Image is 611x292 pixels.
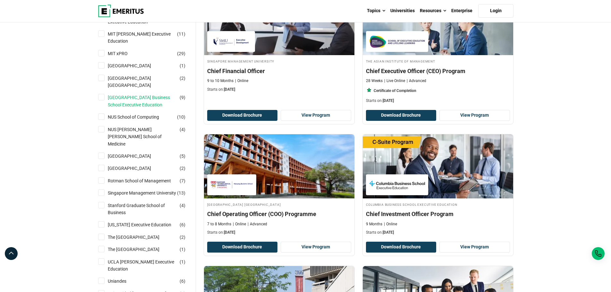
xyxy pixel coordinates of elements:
[204,134,354,198] img: Chief Operating Officer (COO) Programme | Online Supply Chain and Operations Course
[363,134,513,198] img: Chief Investment Officer Program | Online Finance Course
[180,126,185,133] span: ( )
[407,78,426,84] p: Advanced
[108,94,190,108] a: [GEOGRAPHIC_DATA] Business School Executive Education
[108,278,139,285] a: Uniandes
[177,113,185,121] span: ( )
[180,258,185,265] span: ( )
[180,94,185,101] span: ( )
[180,221,185,228] span: ( )
[108,50,140,57] a: MIT xPRO
[108,113,172,121] a: NUS School of Computing
[108,221,184,228] a: [US_STATE] Executive Education
[366,98,510,104] p: Starts on:
[248,221,267,227] p: Advanced
[179,114,184,120] span: 10
[374,88,416,94] p: Certificate of Completion
[179,31,184,37] span: 11
[108,202,190,216] a: Stanford Graduate School of Business
[108,126,190,147] a: NUS [PERSON_NAME] [PERSON_NAME] School of Medicine
[210,178,253,192] img: Nanyang Technological University Nanyang Business School
[281,110,351,121] a: View Program
[366,110,437,121] button: Download Brochure
[181,203,184,208] span: 4
[180,234,185,241] span: ( )
[363,134,513,239] a: Finance Course by Columbia Business School Executive Education - September 29, 2025 Columbia Busi...
[233,221,246,227] p: Online
[180,177,185,184] span: ( )
[180,62,185,69] span: ( )
[384,221,397,227] p: Online
[210,34,252,49] img: Singapore Management University
[181,259,184,264] span: 1
[181,178,184,183] span: 7
[181,95,184,100] span: 9
[108,75,190,89] a: [GEOGRAPHIC_DATA] [GEOGRAPHIC_DATA]
[224,230,235,235] span: [DATE]
[366,78,383,84] p: 28 Weeks
[108,30,190,45] a: MIT [PERSON_NAME] Executive Education
[383,230,394,235] span: [DATE]
[180,278,185,285] span: ( )
[366,58,510,64] h4: The Asian Institute of Management
[177,50,185,57] span: ( )
[366,67,510,75] h4: Chief Executive Officer (CEO) Program
[384,78,405,84] p: Live Online
[181,279,184,284] span: 6
[366,242,437,253] button: Download Brochure
[177,30,185,38] span: ( )
[439,110,510,121] a: View Program
[181,222,184,227] span: 6
[207,210,351,218] h4: Chief Operating Officer (COO) Programme
[180,246,185,253] span: ( )
[108,177,184,184] a: Rotman School of Management
[108,234,172,241] a: The [GEOGRAPHIC_DATA]
[366,230,510,235] p: Starts on:
[207,110,278,121] button: Download Brochure
[181,63,184,68] span: 1
[366,221,382,227] p: 9 Months
[235,78,248,84] p: Online
[478,4,513,18] a: Login
[439,242,510,253] a: View Program
[207,202,351,207] h4: [GEOGRAPHIC_DATA] [GEOGRAPHIC_DATA]
[207,87,351,92] p: Starts on:
[181,235,184,240] span: 2
[179,190,184,196] span: 13
[207,67,351,75] h4: Chief Financial Officer
[179,51,184,56] span: 29
[181,247,184,252] span: 1
[369,178,425,192] img: Columbia Business School Executive Education
[108,258,190,273] a: UCLA [PERSON_NAME] Executive Education
[177,189,185,196] span: ( )
[108,246,172,253] a: The [GEOGRAPHIC_DATA]
[181,166,184,171] span: 2
[207,221,231,227] p: 7 to 8 Months
[207,78,233,84] p: 9 to 10 Months
[383,98,394,103] span: [DATE]
[224,87,235,92] span: [DATE]
[181,154,184,159] span: 5
[366,202,510,207] h4: Columbia Business School Executive Education
[181,127,184,132] span: 4
[281,242,351,253] a: View Program
[181,76,184,81] span: 2
[207,58,351,64] h4: Singapore Management University
[207,230,351,235] p: Starts on:
[369,34,425,49] img: The Asian Institute of Management
[108,153,164,160] a: [GEOGRAPHIC_DATA]
[108,165,164,172] a: [GEOGRAPHIC_DATA]
[180,153,185,160] span: ( )
[180,165,185,172] span: ( )
[180,75,185,82] span: ( )
[180,202,185,209] span: ( )
[207,242,278,253] button: Download Brochure
[204,134,354,239] a: Supply Chain and Operations Course by Nanyang Technological University Nanyang Business School - ...
[108,189,189,196] a: Singapore Management University
[366,210,510,218] h4: Chief Investment Officer Program
[108,62,164,69] a: [GEOGRAPHIC_DATA]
